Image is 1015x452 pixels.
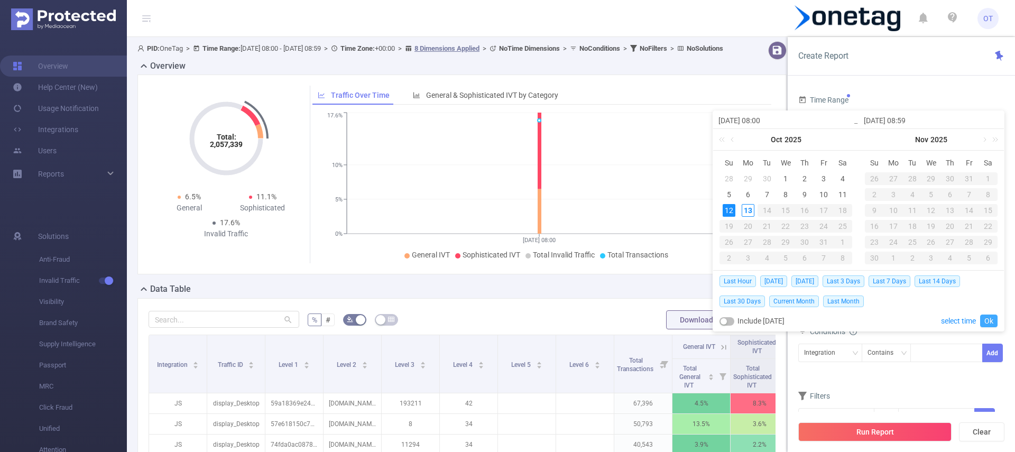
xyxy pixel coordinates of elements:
div: 5 [723,188,735,201]
td: October 11, 2025 [833,187,852,202]
div: 21 [959,220,979,233]
div: 7 [959,188,979,201]
div: 1 [779,172,792,185]
div: 4 [940,252,959,264]
div: 21 [758,220,777,233]
input: Start date [718,114,853,127]
i: Filter menu [657,335,672,393]
div: 28 [758,236,777,248]
div: 7 [761,188,773,201]
i: icon: bar-chart [413,91,420,99]
a: Last year (Control + left) [717,129,731,150]
a: Ok [980,315,998,327]
a: Help Center (New) [13,77,98,98]
td: November 11, 2025 [903,202,922,218]
div: 5 [959,252,979,264]
a: 2025 [929,129,948,150]
tspan: Total: [216,133,236,141]
div: 18 [833,204,852,217]
span: Last Hour [719,275,756,287]
span: > [183,44,193,52]
span: Sophisticated IVT [737,339,776,355]
td: October 30, 2025 [795,234,814,250]
th: Tue [758,155,777,171]
tspan: 10% [332,162,343,169]
td: November 5, 2025 [922,187,941,202]
div: 29 [777,236,796,248]
td: October 3, 2025 [814,171,833,187]
div: 14 [959,204,979,217]
td: November 28, 2025 [959,234,979,250]
span: Tu [758,158,777,168]
div: 6 [795,252,814,264]
td: November 6, 2025 [795,250,814,266]
div: 26 [865,172,884,185]
div: 4 [758,252,777,264]
b: No Time Dimensions [499,44,560,52]
td: October 8, 2025 [777,187,796,202]
span: MRC [39,376,127,397]
div: 24 [814,220,833,233]
td: October 25, 2025 [833,218,852,234]
td: October 6, 2025 [739,187,758,202]
div: 19 [922,220,941,233]
i: icon: user [137,45,147,52]
span: Last 14 Days [915,275,960,287]
td: November 9, 2025 [865,202,884,218]
div: 6 [979,252,998,264]
span: General IVT [683,343,715,350]
td: November 25, 2025 [903,234,922,250]
td: October 21, 2025 [758,218,777,234]
span: 17.6% [220,218,240,227]
span: > [479,44,490,52]
td: September 30, 2025 [758,171,777,187]
div: 30 [940,172,959,185]
div: 20 [739,220,758,233]
a: Reports [38,163,64,185]
div: 18 [903,220,922,233]
td: November 3, 2025 [739,250,758,266]
b: PID: [147,44,160,52]
span: We [922,158,941,168]
td: December 4, 2025 [940,250,959,266]
a: Oct [770,129,783,150]
td: October 9, 2025 [795,187,814,202]
div: 28 [903,172,922,185]
button: Download PDF [666,310,742,329]
tspan: [DATE] 08:00 [523,237,556,244]
th: Wed [777,155,796,171]
td: October 27, 2025 [884,171,903,187]
i: icon: bg-colors [347,316,353,322]
th: Sun [865,155,884,171]
td: October 31, 2025 [814,234,833,250]
a: select time [941,311,976,331]
td: October 10, 2025 [814,187,833,202]
div: 30 [865,252,884,264]
td: November 27, 2025 [940,234,959,250]
span: Last 3 Days [823,275,864,287]
td: November 8, 2025 [979,187,998,202]
h2: Overview [150,60,186,72]
div: 2 [719,252,739,264]
span: Passport [39,355,127,376]
u: 8 Dimensions Applied [414,44,479,52]
td: December 3, 2025 [922,250,941,266]
i: icon: down [901,350,907,357]
th: Sun [719,155,739,171]
div: 6 [940,188,959,201]
td: October 5, 2025 [719,187,739,202]
td: November 12, 2025 [922,202,941,218]
div: 25 [833,220,852,233]
b: No Solutions [687,44,723,52]
tspan: 2,057,339 [210,140,243,149]
td: October 26, 2025 [865,171,884,187]
a: Usage Notification [13,98,99,119]
tspan: 17.6% [327,113,343,119]
td: November 7, 2025 [814,250,833,266]
td: November 26, 2025 [922,234,941,250]
td: December 5, 2025 [959,250,979,266]
td: November 15, 2025 [979,202,998,218]
td: November 29, 2025 [979,234,998,250]
div: 26 [719,236,739,248]
div: 8 [979,188,998,201]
